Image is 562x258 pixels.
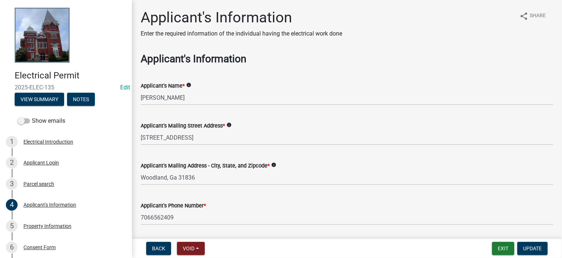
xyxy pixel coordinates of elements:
[6,157,18,169] div: 2
[67,97,95,103] wm-modal-confirm: Notes
[15,70,126,81] h4: Electrical Permit
[520,12,528,21] i: share
[15,84,117,91] span: 2025-ELEC-135
[514,9,552,23] button: shareShare
[177,242,205,255] button: Void
[23,139,73,144] div: Electrical Introduction
[6,220,18,232] div: 5
[23,245,56,250] div: Consent Form
[15,93,64,106] button: View Summary
[523,246,542,251] span: Update
[6,199,18,211] div: 4
[226,122,232,128] i: info
[23,181,54,187] div: Parcel search
[141,29,342,38] p: Enter the required information of the individual having the electrical work done
[141,163,270,169] label: Applicant's Mailing Address - City, State, and Zipcode
[141,203,206,209] label: Applicant's Phone Number
[530,12,546,21] span: Share
[141,53,246,65] strong: Applicant's Information
[271,162,276,167] i: info
[141,84,185,89] label: Applicant's Name
[67,93,95,106] button: Notes
[152,246,165,251] span: Back
[15,97,64,103] wm-modal-confirm: Summary
[141,9,342,26] h1: Applicant's Information
[23,224,71,229] div: Property Information
[517,242,548,255] button: Update
[23,160,59,165] div: Applicant Login
[141,124,225,129] label: Applicant's Mailing Street Address
[146,242,171,255] button: Back
[6,242,18,253] div: 6
[6,178,18,190] div: 3
[23,202,76,207] div: Applicant's Information
[183,246,195,251] span: Void
[492,242,514,255] button: Exit
[120,84,130,91] wm-modal-confirm: Edit Application Number
[15,8,70,63] img: Talbot County, Georgia
[120,84,130,91] a: Edit
[186,82,191,88] i: info
[18,117,65,125] label: Show emails
[6,136,18,148] div: 1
